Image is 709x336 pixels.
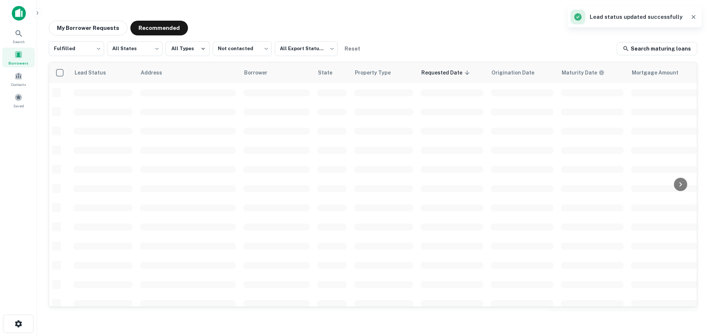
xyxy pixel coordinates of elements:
[49,21,127,35] button: My Borrower Requests
[2,48,35,67] a: Borrowers
[13,39,25,45] span: Search
[421,68,472,77] span: Requested Date
[632,68,688,77] span: Mortgage Amount
[491,68,544,77] span: Origination Date
[318,68,342,77] span: State
[314,62,350,83] th: State
[562,69,614,77] span: Maturity dates displayed may be estimated. Please contact the lender for the most accurate maturi...
[12,6,26,21] img: capitalize-icon.png
[617,42,697,55] a: Search maturing loans
[571,10,682,24] div: Lead status updated successfully
[130,21,188,35] button: Recommended
[165,41,210,56] button: All Types
[2,69,35,89] a: Contacts
[213,39,272,58] div: Not contacted
[136,62,240,83] th: Address
[244,68,277,77] span: Borrower
[240,62,314,83] th: Borrower
[340,41,364,56] button: Reset
[627,62,701,83] th: Mortgage Amount
[2,90,35,110] a: Saved
[562,69,597,77] h6: Maturity Date
[74,68,116,77] span: Lead Status
[13,103,24,109] span: Saved
[562,69,604,77] div: Maturity dates displayed may be estimated. Please contact the lender for the most accurate maturi...
[141,68,172,77] span: Address
[557,62,627,83] th: Maturity dates displayed may be estimated. Please contact the lender for the most accurate maturi...
[11,82,26,87] span: Contacts
[275,39,338,58] div: All Export Statuses
[49,39,104,58] div: Fulfilled
[350,62,417,83] th: Property Type
[355,68,400,77] span: Property Type
[2,26,35,46] a: Search
[417,62,487,83] th: Requested Date
[487,62,557,83] th: Origination Date
[8,60,28,66] span: Borrowers
[107,39,162,58] div: All States
[672,277,709,312] iframe: Chat Widget
[70,62,136,83] th: Lead Status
